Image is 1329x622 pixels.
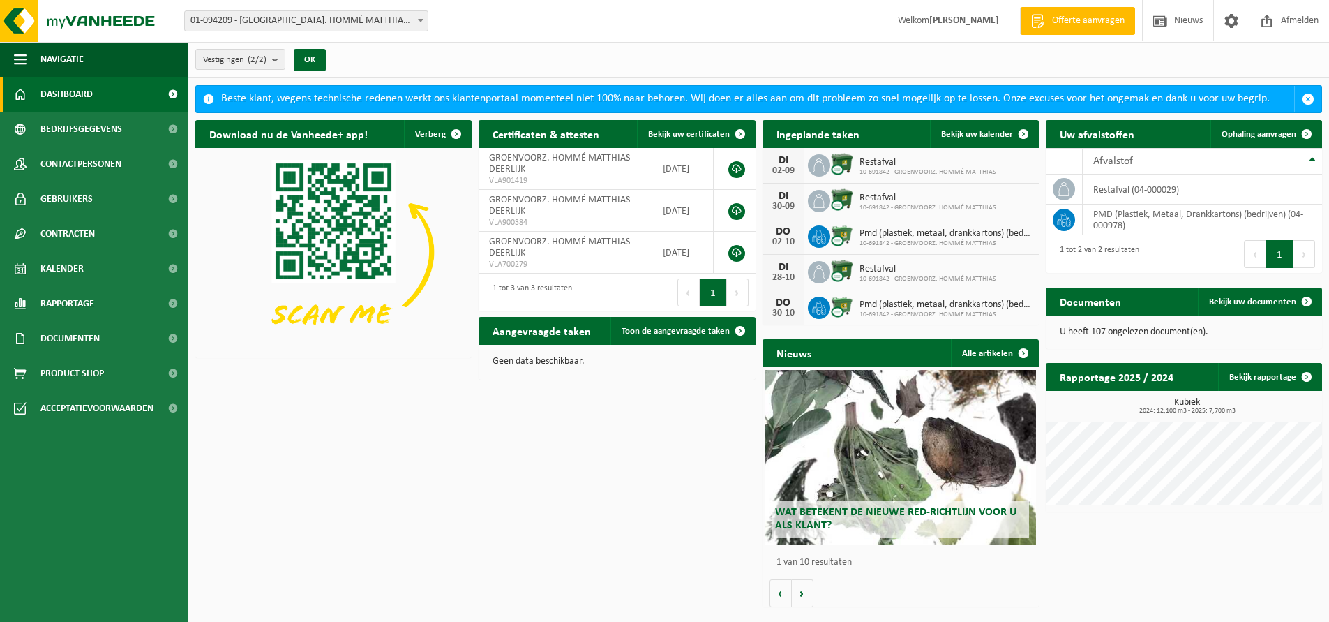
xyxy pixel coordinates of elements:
[1266,240,1293,268] button: 1
[652,190,714,232] td: [DATE]
[1293,240,1315,268] button: Next
[610,317,754,345] a: Toon de aangevraagde taken
[951,339,1037,367] a: Alle artikelen
[941,130,1013,139] span: Bekijk uw kalender
[195,49,285,70] button: Vestigingen(2/2)
[765,370,1035,545] a: Wat betekent de nieuwe RED-richtlijn voor u als klant?
[1049,14,1128,28] span: Offerte aanvragen
[700,279,727,306] button: 1
[1093,156,1133,167] span: Afvalstof
[248,55,266,64] count: (2/2)
[859,204,996,212] span: 10-691842 - GROENVOORZ. HOMMÉ MATTHIAS
[40,391,153,426] span: Acceptatievoorwaarden
[195,120,382,147] h2: Download nu de Vanheede+ app!
[1046,120,1148,147] h2: Uw afvalstoffen
[769,237,797,247] div: 02-10
[677,279,700,306] button: Previous
[859,299,1032,311] span: Pmd (plastiek, metaal, drankkartons) (bedrijven)
[1244,240,1266,268] button: Previous
[1046,363,1187,390] h2: Rapportage 2025 / 2024
[792,579,813,607] button: Volgende
[40,42,84,77] span: Navigatie
[859,239,1032,248] span: 10-691842 - GROENVOORZ. HOMMÉ MATTHIAS
[1046,288,1135,315] h2: Documenten
[489,259,641,270] span: VLA700279
[830,152,854,176] img: WB-1100-CU
[830,223,854,247] img: WB-0660-CU
[221,86,1294,112] div: Beste klant, wegens technische redenen werkt ons klantenportaal momenteel niet 100% naar behoren....
[830,188,854,212] img: WB-1100-CU
[769,166,797,176] div: 02-09
[769,297,797,309] div: DO
[859,193,996,204] span: Restafval
[769,191,797,202] div: DI
[40,147,121,182] span: Contactpersonen
[40,286,94,321] span: Rapportage
[930,120,1037,148] a: Bekijk uw kalender
[859,275,996,283] span: 10-691842 - GROENVOORZ. HOMMÉ MATTHIAS
[40,321,100,356] span: Documenten
[859,168,996,177] span: 10-691842 - GROENVOORZ. HOMMÉ MATTHIAS
[769,273,797,283] div: 28-10
[763,120,873,147] h2: Ingeplande taken
[1053,239,1139,269] div: 1 tot 2 van 2 resultaten
[859,311,1032,319] span: 10-691842 - GROENVOORZ. HOMMÉ MATTHIAS
[493,357,741,366] p: Geen data beschikbaar.
[763,339,825,366] h2: Nieuws
[622,327,730,336] span: Toon de aangevraagde taken
[859,264,996,275] span: Restafval
[769,579,792,607] button: Vorige
[1020,7,1135,35] a: Offerte aanvragen
[830,295,854,318] img: WB-0660-CU
[479,120,613,147] h2: Certificaten & attesten
[404,120,470,148] button: Verberg
[1198,288,1321,316] a: Bekijk uw documenten
[769,309,797,318] div: 30-10
[479,317,605,344] h2: Aangevraagde taken
[775,507,1016,531] span: Wat betekent de nieuwe RED-richtlijn voor u als klant?
[769,226,797,237] div: DO
[40,112,122,147] span: Bedrijfsgegevens
[489,217,641,228] span: VLA900384
[40,182,93,216] span: Gebruikers
[648,130,730,139] span: Bekijk uw certificaten
[203,50,266,71] span: Vestigingen
[415,130,446,139] span: Verberg
[859,157,996,168] span: Restafval
[185,11,428,31] span: 01-094209 - GROENVOORZ. HOMMÉ MATTHIAS - DEERLIJK
[1053,408,1322,415] span: 2024: 12,100 m3 - 2025: 7,700 m3
[1060,327,1308,337] p: U heeft 107 ongelezen document(en).
[652,148,714,190] td: [DATE]
[859,228,1032,239] span: Pmd (plastiek, metaal, drankkartons) (bedrijven)
[637,120,754,148] a: Bekijk uw certificaten
[489,175,641,186] span: VLA901419
[184,10,428,31] span: 01-094209 - GROENVOORZ. HOMMÉ MATTHIAS - DEERLIJK
[769,155,797,166] div: DI
[1222,130,1296,139] span: Ophaling aanvragen
[1210,120,1321,148] a: Ophaling aanvragen
[929,15,999,26] strong: [PERSON_NAME]
[1209,297,1296,306] span: Bekijk uw documenten
[769,202,797,212] div: 30-09
[652,232,714,274] td: [DATE]
[489,195,635,216] span: GROENVOORZ. HOMMÉ MATTHIAS - DEERLIJK
[489,153,635,175] span: GROENVOORZ. HOMMÉ MATTHIAS - DEERLIJK
[486,277,572,308] div: 1 tot 3 van 3 resultaten
[1083,175,1322,205] td: restafval (04-000029)
[294,49,326,71] button: OK
[769,262,797,273] div: DI
[40,216,95,251] span: Contracten
[489,237,635,258] span: GROENVOORZ. HOMMÉ MATTHIAS - DEERLIJK
[830,259,854,283] img: WB-1100-CU
[40,77,93,112] span: Dashboard
[1083,205,1322,235] td: PMD (Plastiek, Metaal, Drankkartons) (bedrijven) (04-000978)
[40,356,104,391] span: Product Shop
[40,251,84,286] span: Kalender
[195,148,472,355] img: Download de VHEPlus App
[1053,398,1322,415] h3: Kubiek
[1218,363,1321,391] a: Bekijk rapportage
[776,558,1032,568] p: 1 van 10 resultaten
[727,279,749,306] button: Next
